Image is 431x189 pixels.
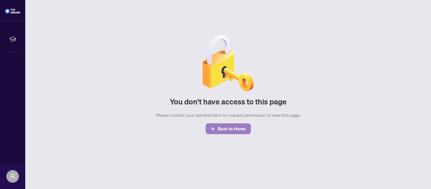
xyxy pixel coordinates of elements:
[211,127,215,131] span: arrow-left
[218,124,246,134] span: Back to Home
[200,35,257,92] img: Null State Icon
[9,173,16,180] span: user
[5,9,20,14] img: logo
[156,112,301,119] div: Please contact your administrator to request permission to view this page.
[170,97,286,107] h2: You don't have access to this page
[206,123,251,134] button: Back to Home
